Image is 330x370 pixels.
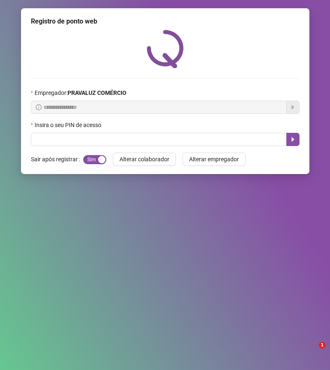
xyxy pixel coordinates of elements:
span: info-circle [36,104,42,110]
button: Alterar colaborador [113,153,176,166]
span: Empregador : [35,88,126,97]
span: Alterar colaborador [119,155,169,164]
button: Alterar empregador [183,153,246,166]
img: QRPoint [147,30,184,68]
span: Alterar empregador [189,155,239,164]
strong: PRAVALUZ COMÉRCIO [68,90,126,96]
span: 1 [319,342,325,349]
span: caret-right [290,136,296,143]
div: Registro de ponto web [31,16,300,26]
label: Insira o seu PIN de acesso [31,120,107,130]
label: Sair após registrar [31,153,83,166]
iframe: Intercom live chat [302,342,322,362]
